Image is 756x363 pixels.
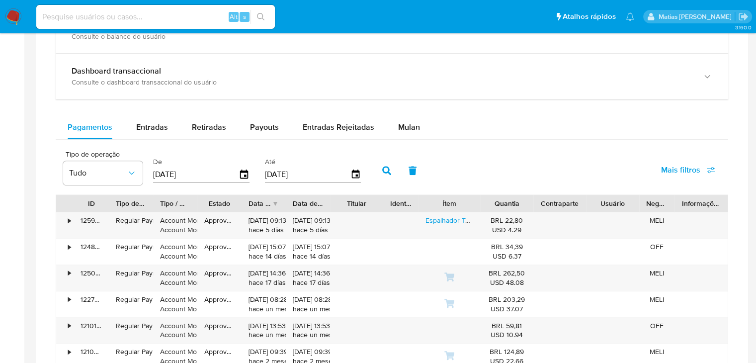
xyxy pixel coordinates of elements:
span: Alt [230,12,238,21]
input: Pesquise usuários ou casos... [36,10,275,23]
button: search-icon [251,10,271,24]
a: Sair [738,11,749,22]
a: Notificações [626,12,634,21]
p: matias.logusso@mercadopago.com.br [658,12,735,21]
span: s [243,12,246,21]
span: Atalhos rápidos [563,11,616,22]
span: 3.160.0 [735,23,751,31]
